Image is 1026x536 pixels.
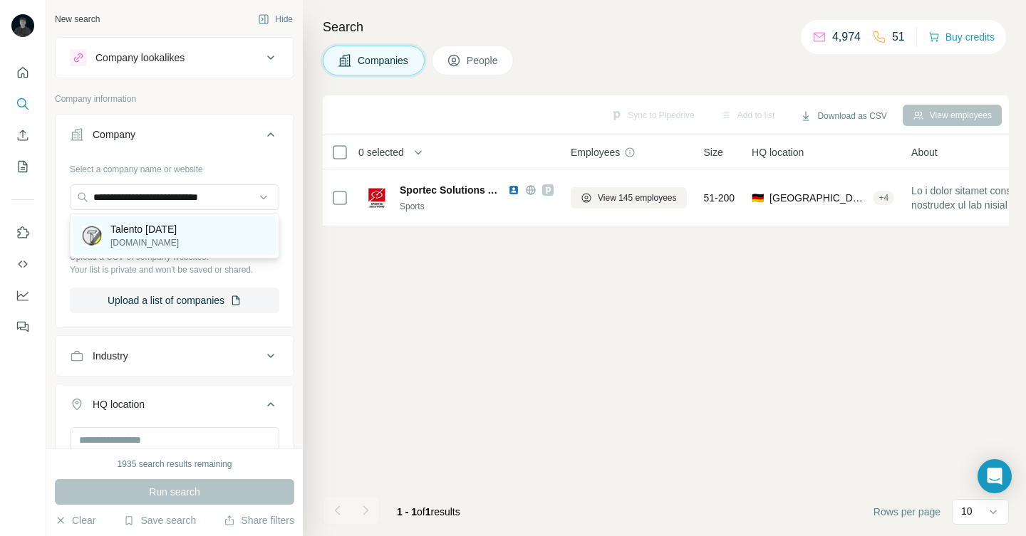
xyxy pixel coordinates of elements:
span: 0 selected [358,145,404,159]
div: Select a company name or website [70,157,279,176]
button: Search [11,91,34,117]
button: Share filters [224,513,294,527]
p: [DOMAIN_NAME] [110,236,179,249]
button: Company [56,117,294,157]
button: Hide [248,9,303,30]
div: Company lookalikes [95,51,185,65]
span: 1 [425,506,431,517]
span: Rows per page [874,505,940,519]
p: Your list is private and won't be saved or shared. [70,263,279,276]
button: Industry [56,339,294,373]
img: Talento Today [82,226,102,246]
img: LinkedIn logo [508,184,519,196]
span: People [467,53,499,68]
p: Talento [DATE] [110,222,179,236]
div: HQ location [93,397,145,411]
button: Use Surfe on LinkedIn [11,220,34,246]
button: Save search [123,513,196,527]
span: View 145 employees [598,191,677,204]
button: Use Surfe API [11,251,34,277]
button: My lists [11,154,34,179]
button: Upload a list of companies [70,288,279,313]
div: + 4 [873,191,894,204]
button: Buy credits [928,27,995,47]
span: 51-200 [704,191,735,205]
h4: Search [323,17,1009,37]
span: [GEOGRAPHIC_DATA] [769,191,867,205]
p: 4,974 [832,28,861,46]
span: 1 - 1 [397,506,417,517]
span: Employees [571,145,620,159]
div: Sports [400,200,554,213]
span: Companies [358,53,410,68]
div: 1935 search results remaining [118,458,232,471]
img: Logo of Sportec Solutions AG [366,186,388,209]
p: 10 [961,504,973,518]
p: Company information [55,93,294,105]
span: About [911,145,938,159]
img: Avatar [11,14,34,37]
p: 51 [892,28,905,46]
div: Company [93,127,135,142]
span: Sportec Solutions AG [400,183,501,197]
div: Industry [93,349,128,363]
span: results [397,506,460,517]
button: Download as CSV [790,105,896,127]
button: Quick start [11,60,34,85]
div: New search [55,13,100,26]
button: HQ location [56,387,294,427]
span: Size [704,145,723,159]
button: Company lookalikes [56,41,294,75]
button: View 145 employees [571,187,687,209]
button: Clear [55,513,95,527]
span: HQ location [752,145,804,159]
span: of [417,506,425,517]
span: 🇩🇪 [752,191,764,205]
button: Feedback [11,314,34,340]
button: Enrich CSV [11,122,34,148]
div: Open Intercom Messenger [978,459,1012,493]
button: Dashboard [11,283,34,308]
